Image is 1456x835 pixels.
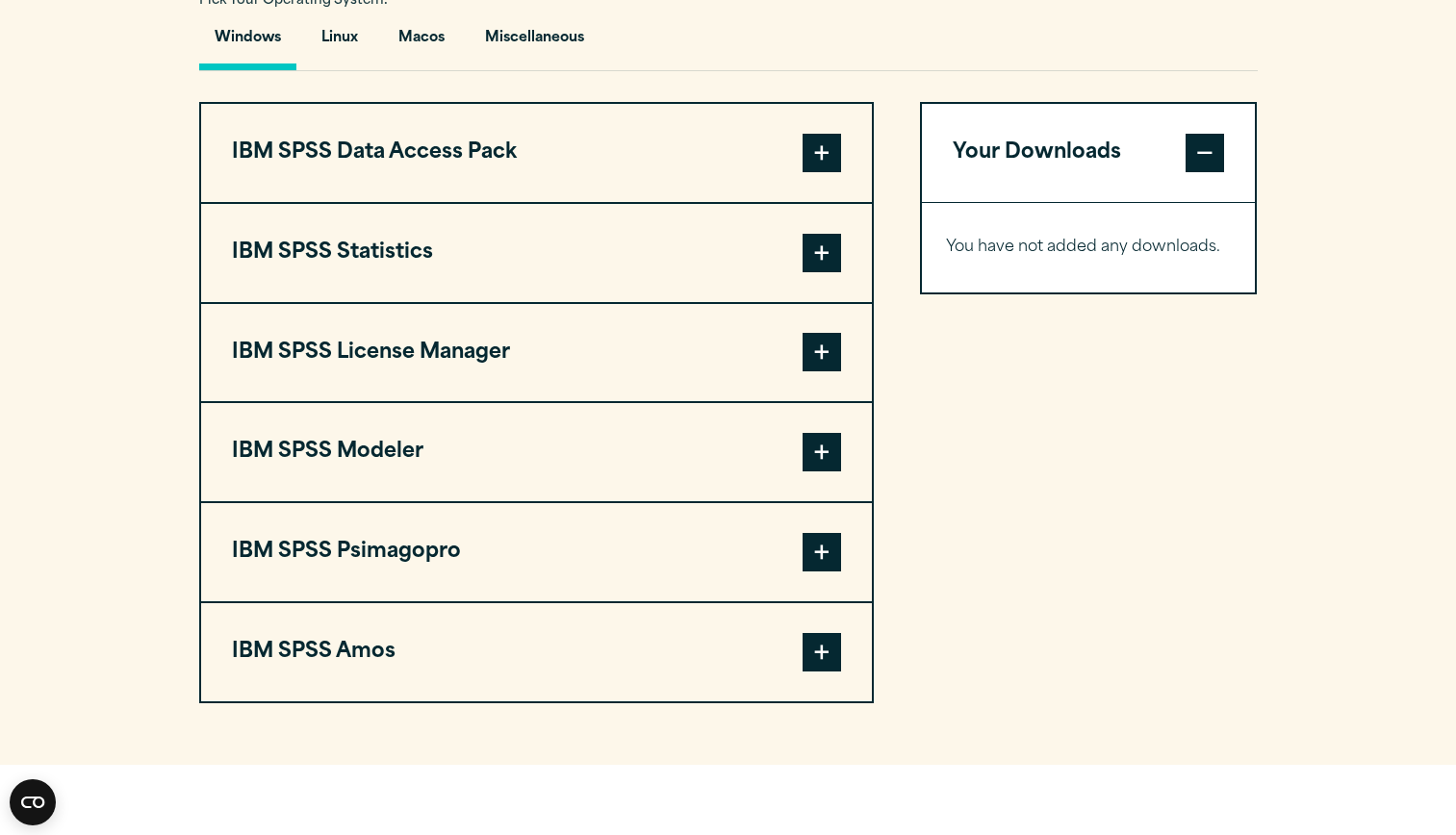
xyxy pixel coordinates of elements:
[922,202,1256,292] div: Your Downloads
[946,234,1232,262] p: You have not added any downloads.
[201,403,872,501] button: IBM SPSS Modeler
[306,15,373,70] button: Linux
[922,104,1256,202] button: Your Downloads
[201,503,872,601] button: IBM SPSS Psimagopro
[201,304,872,402] button: IBM SPSS License Manager
[201,104,872,202] button: IBM SPSS Data Access Pack
[201,204,872,302] button: IBM SPSS Statistics
[10,779,56,825] button: Open CMP widget
[470,15,600,70] button: Miscellaneous
[201,603,872,701] button: IBM SPSS Amos
[383,15,460,70] button: Macos
[199,15,296,70] button: Windows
